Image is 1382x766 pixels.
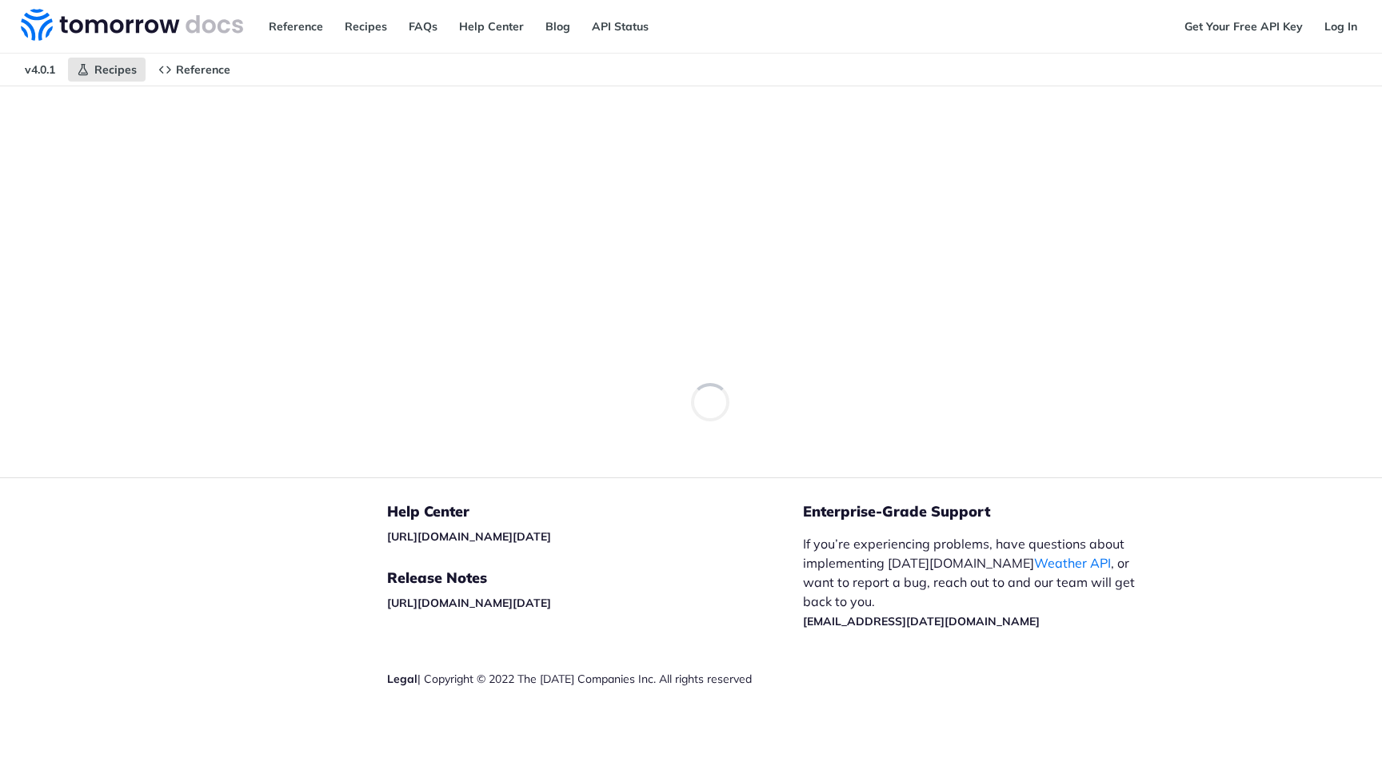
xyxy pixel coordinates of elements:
[68,58,146,82] a: Recipes
[1176,14,1312,38] a: Get Your Free API Key
[1316,14,1366,38] a: Log In
[16,58,64,82] span: v4.0.1
[387,569,803,588] h5: Release Notes
[450,14,533,38] a: Help Center
[803,614,1040,628] a: [EMAIL_ADDRESS][DATE][DOMAIN_NAME]
[803,502,1177,521] h5: Enterprise-Grade Support
[537,14,579,38] a: Blog
[21,9,243,41] img: Tomorrow.io Weather API Docs
[150,58,239,82] a: Reference
[260,14,332,38] a: Reference
[387,502,803,521] h5: Help Center
[94,62,137,77] span: Recipes
[387,672,417,686] a: Legal
[803,534,1152,630] p: If you’re experiencing problems, have questions about implementing [DATE][DOMAIN_NAME] , or want ...
[176,62,230,77] span: Reference
[400,14,446,38] a: FAQs
[1034,555,1111,571] a: Weather API
[387,671,803,687] div: | Copyright © 2022 The [DATE] Companies Inc. All rights reserved
[387,529,551,544] a: [URL][DOMAIN_NAME][DATE]
[336,14,396,38] a: Recipes
[387,596,551,610] a: [URL][DOMAIN_NAME][DATE]
[583,14,657,38] a: API Status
